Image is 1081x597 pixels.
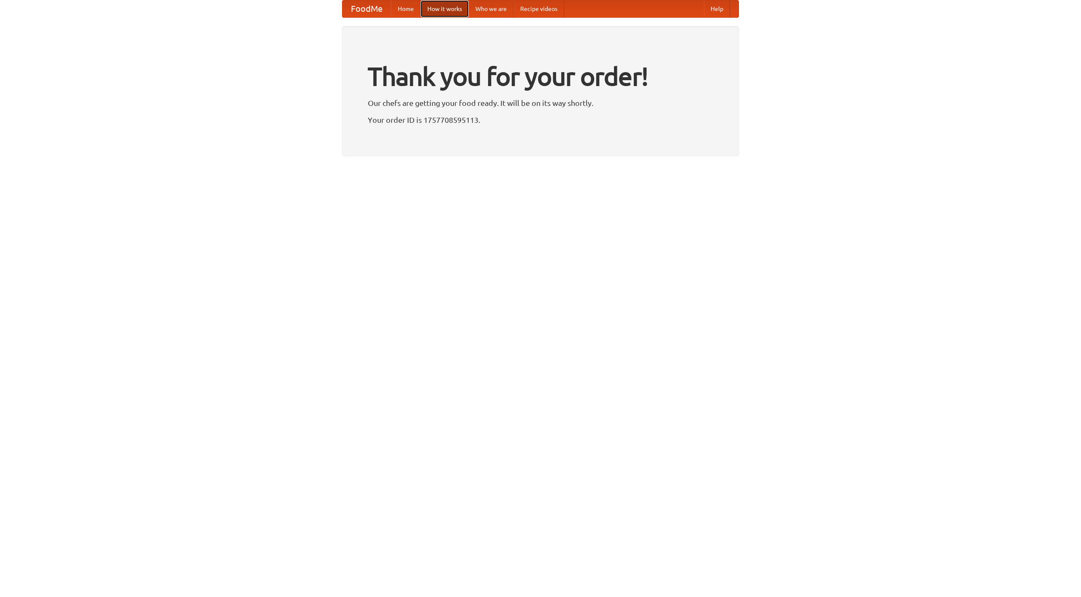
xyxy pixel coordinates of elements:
[513,0,564,17] a: Recipe videos
[469,0,513,17] a: Who we are
[342,0,391,17] a: FoodMe
[391,0,421,17] a: Home
[704,0,730,17] a: Help
[368,113,713,126] p: Your order ID is 1757708595113.
[368,97,713,109] p: Our chefs are getting your food ready. It will be on its way shortly.
[421,0,469,17] a: How it works
[368,56,713,97] h1: Thank you for your order!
